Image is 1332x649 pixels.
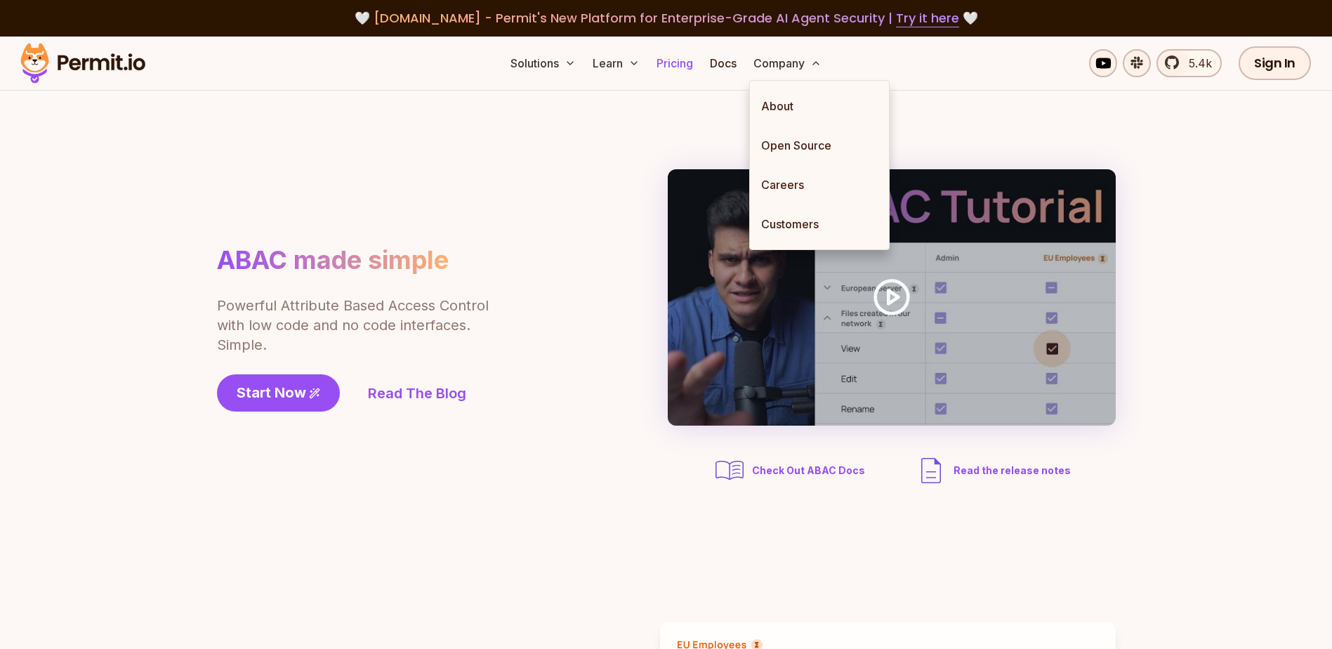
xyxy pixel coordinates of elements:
span: Check Out ABAC Docs [752,464,865,478]
a: Read The Blog [368,383,466,403]
a: Pricing [651,49,699,77]
img: abac docs [713,454,746,487]
span: [DOMAIN_NAME] - Permit's New Platform for Enterprise-Grade AI Agent Security | [374,9,959,27]
a: 5.4k [1156,49,1222,77]
span: 5.4k [1180,55,1212,72]
p: Powerful Attribute Based Access Control with low code and no code interfaces. Simple. [217,296,491,355]
button: Learn [587,49,645,77]
div: 🤍 🤍 [34,8,1298,28]
a: Open Source [750,126,889,165]
a: Check Out ABAC Docs [713,454,869,487]
a: Start Now [217,374,340,412]
a: Read the release notes [914,454,1071,487]
img: description [914,454,948,487]
span: Start Now [237,383,306,402]
button: Solutions [505,49,581,77]
a: Try it here [896,9,959,27]
a: Sign In [1239,46,1311,80]
a: About [750,86,889,126]
img: Permit logo [14,39,152,87]
h1: ABAC made simple [217,244,449,276]
button: Company [748,49,827,77]
a: Docs [704,49,742,77]
span: Read the release notes [954,464,1071,478]
a: Careers [750,165,889,204]
a: Customers [750,204,889,244]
